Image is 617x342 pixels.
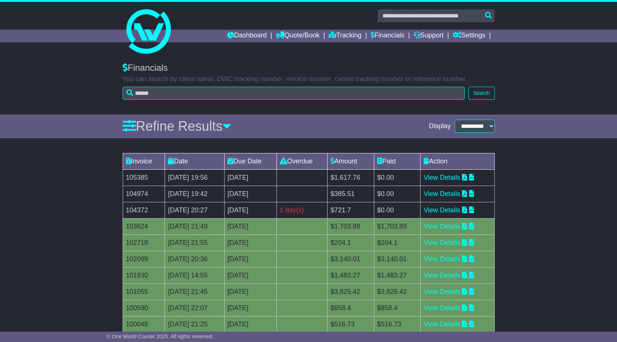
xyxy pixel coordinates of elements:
[374,218,421,235] td: $1,703.89
[123,119,231,134] a: Refine Results
[165,316,224,332] td: [DATE] 21:25
[329,30,361,42] a: Tracking
[374,283,421,300] td: $3,825.42
[276,153,327,169] td: Overdue
[374,153,421,169] td: Paid
[123,251,165,267] td: 102099
[374,316,421,332] td: $516.73
[328,218,374,235] td: $1,703.89
[123,63,495,73] div: Financials
[165,153,224,169] td: Date
[224,169,276,186] td: [DATE]
[123,218,165,235] td: 103624
[424,304,460,312] a: View Details
[224,300,276,316] td: [DATE]
[165,235,224,251] td: [DATE] 21:55
[374,202,421,218] td: $0.00
[453,30,485,42] a: Settings
[424,206,460,214] a: View Details
[371,30,404,42] a: Financials
[123,169,165,186] td: 105385
[224,235,276,251] td: [DATE]
[424,288,460,295] a: View Details
[123,316,165,332] td: 100048
[328,267,374,283] td: $1,483.27
[224,316,276,332] td: [DATE]
[165,283,224,300] td: [DATE] 21:45
[424,174,460,181] a: View Details
[424,255,460,263] a: View Details
[224,283,276,300] td: [DATE]
[374,267,421,283] td: $1,483.27
[280,205,324,215] div: 1 day(s)
[424,321,460,328] a: View Details
[123,202,165,218] td: 104372
[227,30,267,42] a: Dashboard
[165,300,224,316] td: [DATE] 22:07
[374,186,421,202] td: $0.00
[328,283,374,300] td: $3,825.42
[165,267,224,283] td: [DATE] 14:55
[276,30,319,42] a: Quote/Book
[424,190,460,197] a: View Details
[429,122,451,130] span: Display
[328,186,374,202] td: $385.51
[468,87,494,100] button: Search
[374,235,421,251] td: $204.1
[328,169,374,186] td: $1,617.76
[123,267,165,283] td: 101930
[414,30,444,42] a: Support
[374,169,421,186] td: $0.00
[328,235,374,251] td: $204.1
[424,272,460,279] a: View Details
[165,251,224,267] td: [DATE] 20:36
[328,300,374,316] td: $858.4
[424,239,460,246] a: View Details
[328,202,374,218] td: $721.7
[328,316,374,332] td: $516.73
[224,267,276,283] td: [DATE]
[224,186,276,202] td: [DATE]
[424,223,460,230] a: View Details
[224,218,276,235] td: [DATE]
[123,153,165,169] td: Invoice
[123,300,165,316] td: 100590
[224,251,276,267] td: [DATE]
[165,169,224,186] td: [DATE] 19:56
[123,283,165,300] td: 101055
[165,218,224,235] td: [DATE] 21:49
[165,186,224,202] td: [DATE] 19:42
[123,75,495,83] p: You can search by client name, OWC tracking number, invoice number, carrier tracking number or re...
[123,235,165,251] td: 102718
[421,153,494,169] td: Action
[123,186,165,202] td: 104974
[374,251,421,267] td: $3,140.01
[165,202,224,218] td: [DATE] 20:27
[224,153,276,169] td: Due Date
[107,333,214,339] span: © One World Courier 2025. All rights reserved.
[328,153,374,169] td: Amount
[224,202,276,218] td: [DATE]
[374,300,421,316] td: $858.4
[328,251,374,267] td: $3,140.01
